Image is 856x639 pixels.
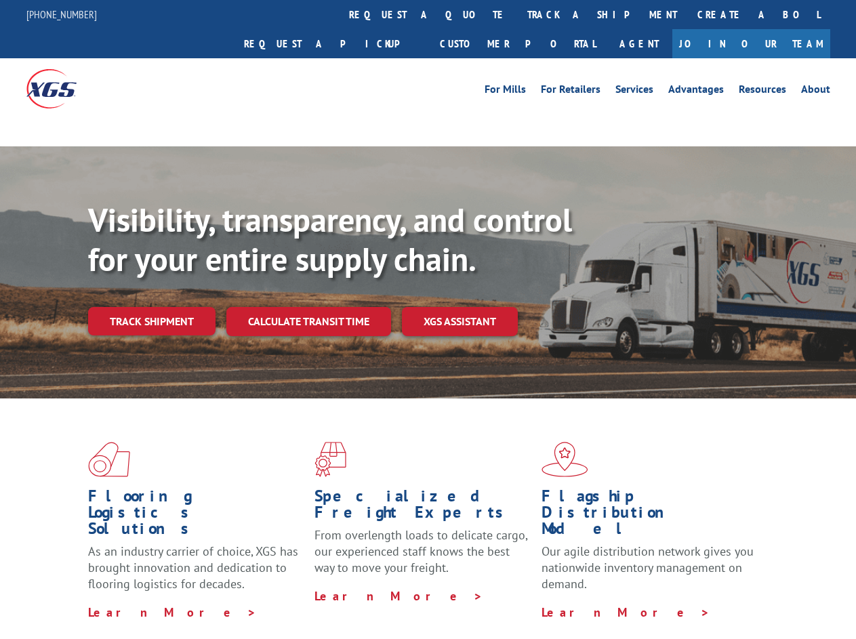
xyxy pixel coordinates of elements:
img: xgs-icon-flagship-distribution-model-red [542,442,588,477]
span: As an industry carrier of choice, XGS has brought innovation and dedication to flooring logistics... [88,543,298,592]
h1: Specialized Freight Experts [314,488,531,527]
a: For Retailers [541,84,600,99]
a: Agent [606,29,672,58]
img: xgs-icon-focused-on-flooring-red [314,442,346,477]
b: Visibility, transparency, and control for your entire supply chain. [88,199,572,280]
a: For Mills [485,84,526,99]
a: Join Our Team [672,29,830,58]
h1: Flooring Logistics Solutions [88,488,304,543]
a: Learn More > [314,588,483,604]
img: xgs-icon-total-supply-chain-intelligence-red [88,442,130,477]
a: Resources [739,84,786,99]
a: About [801,84,830,99]
a: [PHONE_NUMBER] [26,7,97,21]
a: Calculate transit time [226,307,391,336]
a: Learn More > [88,604,257,620]
h1: Flagship Distribution Model [542,488,758,543]
p: From overlength loads to delicate cargo, our experienced staff knows the best way to move your fr... [314,527,531,588]
a: Learn More > [542,604,710,620]
a: Customer Portal [430,29,606,58]
a: Advantages [668,84,724,99]
span: Our agile distribution network gives you nationwide inventory management on demand. [542,543,754,592]
a: Services [615,84,653,99]
a: XGS ASSISTANT [402,307,518,336]
a: Request a pickup [234,29,430,58]
a: Track shipment [88,307,216,335]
